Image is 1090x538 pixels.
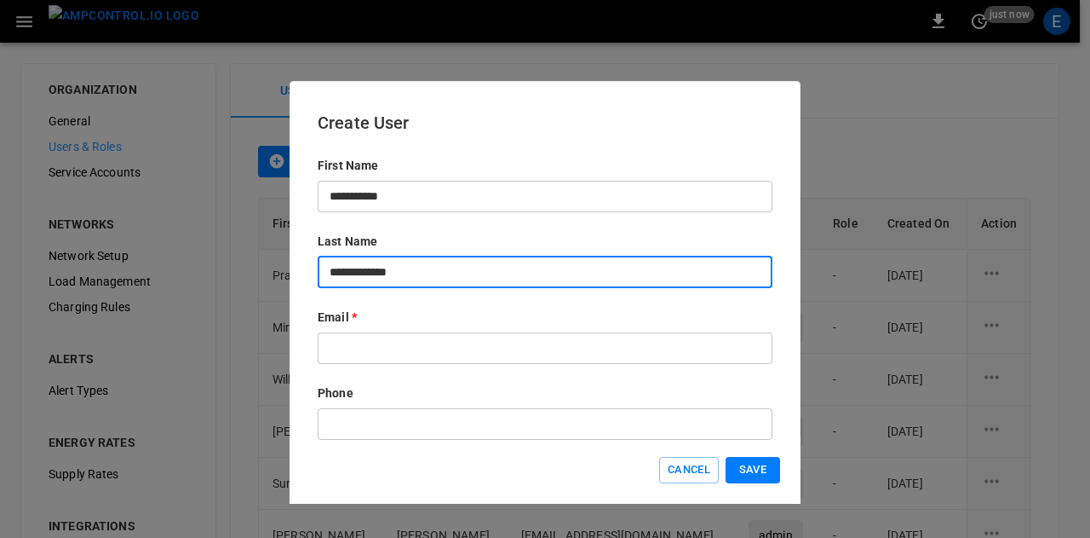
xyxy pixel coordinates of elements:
[318,157,772,174] p: First Name
[318,109,772,157] h6: Create User
[726,457,780,483] button: Save
[318,385,772,402] p: Phone
[659,457,719,483] button: Cancel
[318,233,772,250] p: Last Name
[318,309,772,326] p: Email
